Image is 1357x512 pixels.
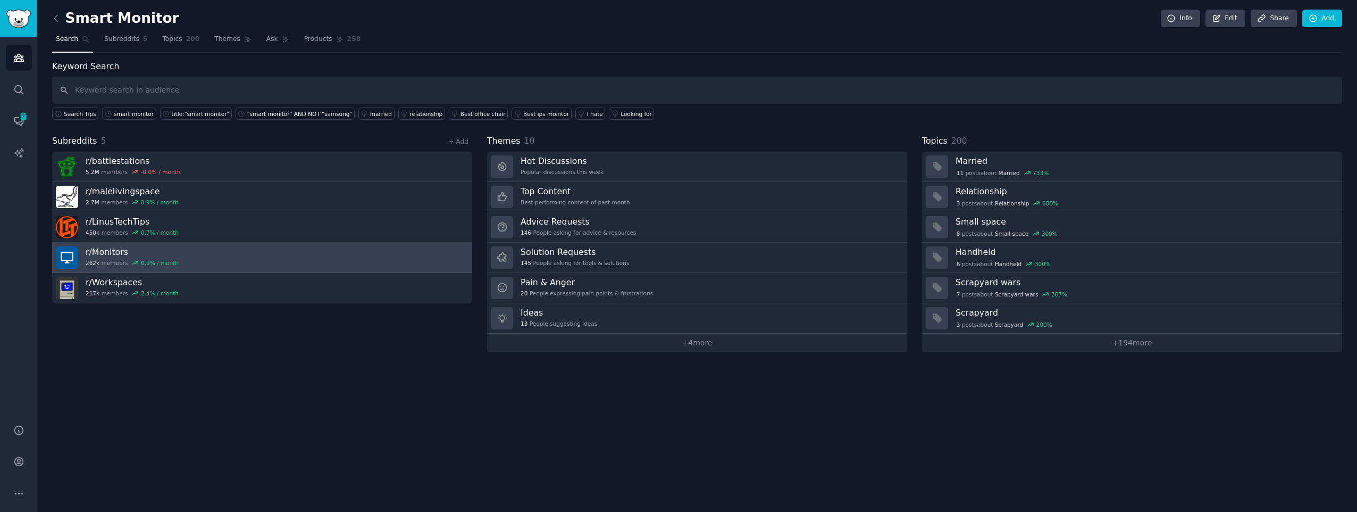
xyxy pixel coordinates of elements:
a: r/LinusTechTips450kmembers0.7% / month [52,212,472,243]
div: People expressing pain points & frustrations [521,290,653,297]
a: Married11postsaboutMarried733% [922,152,1342,182]
span: Search Tips [64,110,96,118]
img: malelivingspace [56,186,78,208]
div: post s about [956,168,1050,178]
a: + Add [448,138,468,145]
span: 262k [86,259,99,267]
h2: Smart Monitor [52,10,179,27]
span: 20 [521,290,527,297]
h3: Hot Discussions [521,155,604,167]
span: 5 [101,136,106,146]
a: "smart monitor" AND NOT "samsung" [236,108,355,120]
span: 5 [143,35,148,44]
div: post s about [956,259,1052,269]
a: r/Workspaces217kmembers2.4% / month [52,273,472,303]
h3: Handheld [956,246,1335,258]
div: married [370,110,392,118]
span: 145 [521,259,531,267]
div: post s about [956,290,1068,299]
div: post s about [956,320,1053,329]
a: smart monitor [102,108,156,120]
div: People asking for tools & solutions [521,259,629,267]
div: 267 % [1051,291,1067,298]
div: "smart monitor" AND NOT "samsung" [247,110,353,118]
span: Themes [487,135,521,148]
div: People suggesting ideas [521,320,597,327]
div: smart monitor [114,110,154,118]
div: 733 % [1033,169,1049,177]
div: members [86,259,179,267]
div: relationship [410,110,443,118]
span: Products [304,35,332,44]
input: Keyword search in audience [52,77,1342,104]
span: 10 [524,136,535,146]
a: Scrapyard3postsaboutScrapyard200% [922,303,1342,334]
h3: r/ Monitors [86,246,179,258]
span: 13 [521,320,527,327]
span: Small space [995,230,1028,237]
span: Search [56,35,78,44]
div: 300 % [1035,260,1051,268]
span: 3 [957,321,960,328]
span: 3 [957,200,960,207]
div: Best office chair [460,110,506,118]
a: 471 [6,108,32,134]
span: 11 [957,169,964,177]
span: 471 [19,113,28,120]
a: Best ips monitor [512,108,572,120]
div: -0.0 % / month [141,168,181,176]
h3: Relationship [956,186,1335,197]
img: LinusTechTips [56,216,78,238]
div: Best-performing content of past month [521,199,630,206]
a: Hot DiscussionsPopular discussions this week [487,152,907,182]
div: 0.7 % / month [141,229,179,236]
div: post s about [956,199,1059,208]
img: Monitors [56,246,78,269]
img: battlestations [56,155,78,178]
span: 200 [951,136,967,146]
div: Looking for [621,110,652,118]
div: Popular discussions this week [521,168,604,176]
span: 258 [347,35,361,44]
a: Themes [211,31,255,53]
a: Search [52,31,93,53]
h3: Small space [956,216,1335,227]
a: Topics200 [158,31,203,53]
a: Ideas13People suggesting ideas [487,303,907,334]
div: members [86,290,179,297]
a: married [358,108,395,120]
span: Ask [266,35,278,44]
div: post s about [956,229,1059,238]
span: 7 [957,291,960,298]
img: Workspaces [56,277,78,299]
span: Topics [162,35,182,44]
div: 200 % [1036,321,1052,328]
span: Scrapyard wars [995,291,1038,298]
div: 2.4 % / month [141,290,179,297]
img: GummySearch logo [6,10,31,28]
span: 146 [521,229,531,236]
h3: r/ LinusTechTips [86,216,179,227]
h3: r/ battlestations [86,155,180,167]
a: Ask [263,31,293,53]
h3: Married [956,155,1335,167]
a: relationship [398,108,445,120]
h3: r/ malelivingspace [86,186,179,197]
span: 8 [957,230,960,237]
div: title:"smart monitor" [172,110,230,118]
a: Small space8postsaboutSmall space300% [922,212,1342,243]
div: 0.9 % / month [141,259,179,267]
a: I hate [575,108,606,120]
a: r/battlestations5.2Mmembers-0.0% / month [52,152,472,182]
div: 600 % [1042,200,1058,207]
span: Subreddits [104,35,139,44]
h3: r/ Workspaces [86,277,179,288]
label: Keyword Search [52,61,119,71]
a: Best office chair [449,108,508,120]
a: Edit [1205,10,1245,28]
div: 300 % [1042,230,1058,237]
a: Handheld6postsaboutHandheld300% [922,243,1342,273]
span: 5.2M [86,168,99,176]
a: Add [1302,10,1342,28]
a: r/malelivingspace2.7Mmembers0.9% / month [52,182,472,212]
